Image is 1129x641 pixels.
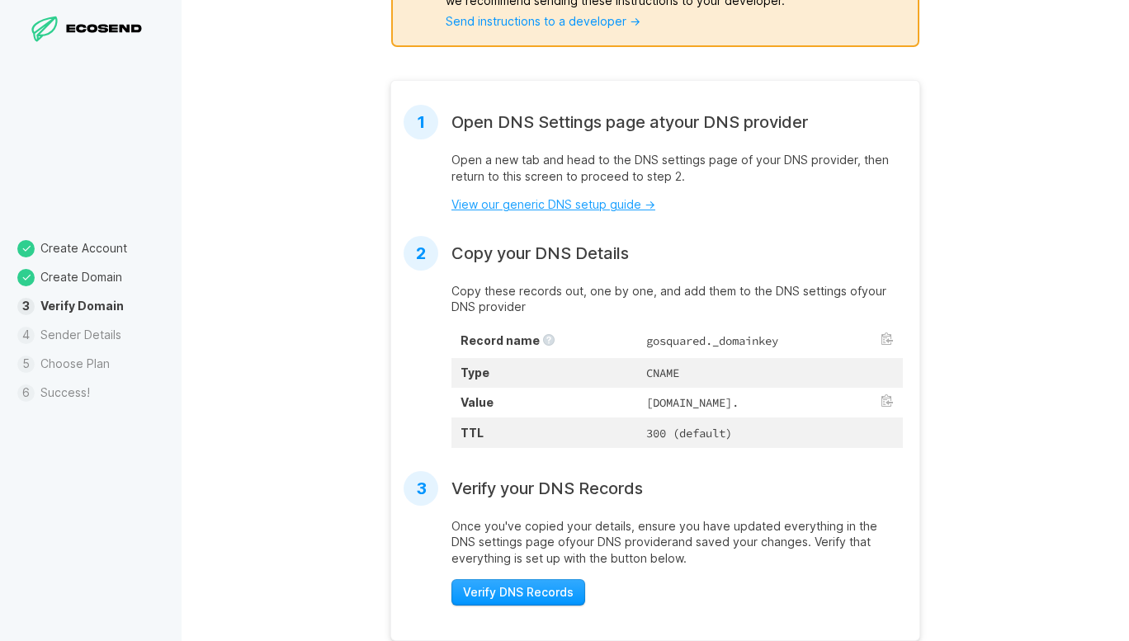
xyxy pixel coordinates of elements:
[637,417,903,447] td: 300 (default)
[451,417,637,447] th: TTL
[637,358,903,388] td: CNAME
[451,112,808,132] h2: Open DNS Settings page at your DNS provider
[451,326,637,358] th: Record name
[637,326,903,358] td: gosquared._domainkey
[451,152,903,184] p: Open a new tab and head to the DNS settings page of your DNS provider , then return to this scree...
[637,388,903,417] td: [DOMAIN_NAME].
[463,584,574,601] span: Verify DNS Records
[446,14,640,28] a: Send instructions to a developer →
[451,197,655,211] a: View our generic DNS setup guide →
[451,283,903,315] p: Copy these records out, one by one, and add them to the DNS settings of your DNS provider
[451,478,643,498] h2: Verify your DNS Records
[451,358,637,388] th: Type
[451,518,903,567] p: Once you've copied your details, ensure you have updated everything in the DNS settings page of y...
[451,388,637,417] th: Value
[451,579,585,606] button: Verify DNS Records
[451,243,629,263] h2: Copy your DNS Details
